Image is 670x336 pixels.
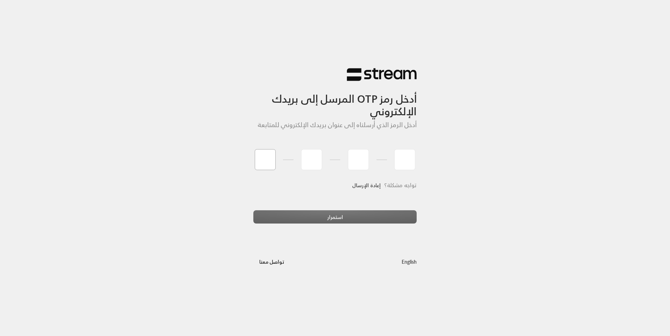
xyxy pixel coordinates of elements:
a: تواصل معنا [253,257,290,266]
span: تواجه مشكلة؟ [384,180,417,190]
h3: أدخل رمز OTP المرسل إلى بريدك الإلكتروني [253,81,417,118]
button: تواصل معنا [253,255,290,268]
h5: أدخل الرمز الذي أرسلناه إلى عنوان بريدك الإلكتروني للمتابعة [253,121,417,129]
a: English [402,255,417,268]
a: إعادة الإرسال [352,178,381,192]
img: Stream Logo [347,68,417,81]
